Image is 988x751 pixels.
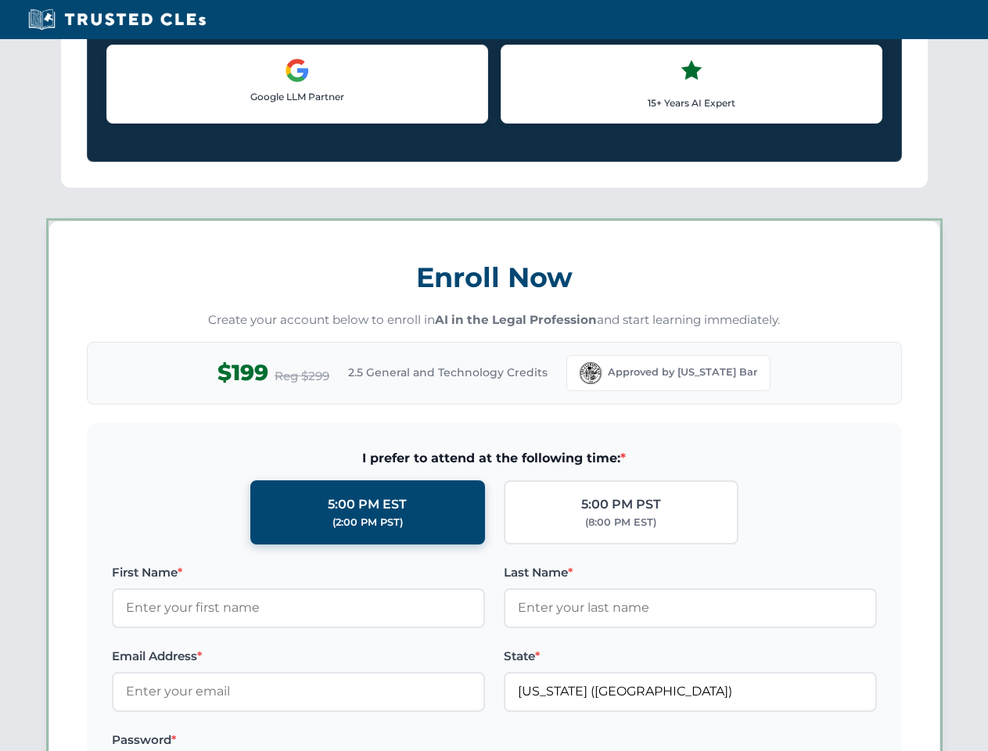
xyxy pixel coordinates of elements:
input: Enter your last name [504,588,877,627]
label: Email Address [112,647,485,666]
h3: Enroll Now [87,253,902,302]
label: First Name [112,563,485,582]
span: Approved by [US_STATE] Bar [608,365,757,380]
span: $199 [217,355,268,390]
div: 5:00 PM PST [581,494,661,515]
input: Enter your email [112,672,485,711]
div: 5:00 PM EST [328,494,407,515]
img: Google [285,58,310,83]
span: 2.5 General and Technology Credits [348,364,548,381]
p: 15+ Years AI Expert [514,95,869,110]
input: Enter your first name [112,588,485,627]
label: Password [112,731,485,749]
div: (2:00 PM PST) [332,515,403,530]
img: Trusted CLEs [23,8,210,31]
label: Last Name [504,563,877,582]
p: Google LLM Partner [120,89,475,104]
strong: AI in the Legal Profession [435,312,597,327]
img: Florida Bar [580,362,602,384]
p: Create your account below to enroll in and start learning immediately. [87,311,902,329]
span: I prefer to attend at the following time: [112,448,877,469]
div: (8:00 PM EST) [585,515,656,530]
input: Florida (FL) [504,672,877,711]
span: Reg $299 [275,367,329,386]
label: State [504,647,877,666]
